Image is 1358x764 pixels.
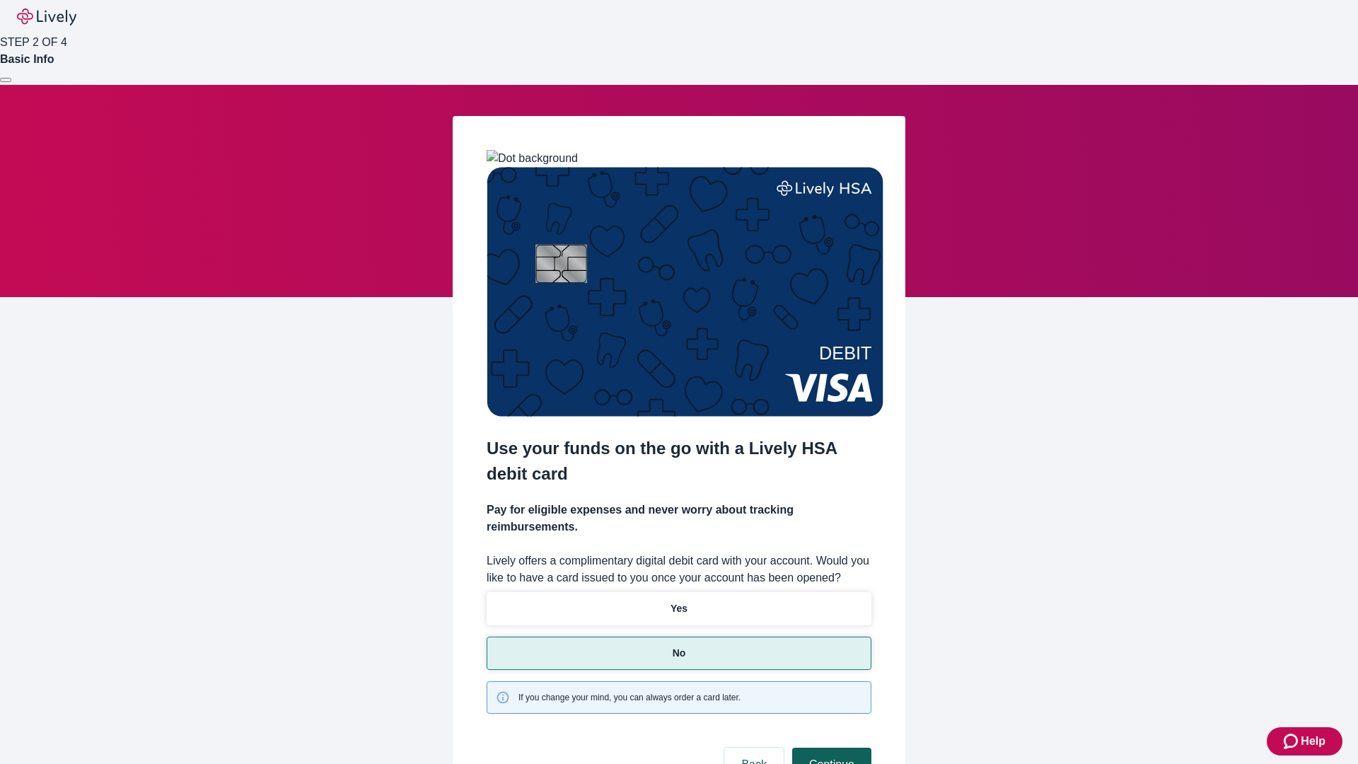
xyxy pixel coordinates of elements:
img: Dot background [487,150,578,167]
img: Lively [17,8,76,25]
button: No [487,637,871,670]
span: If you change your mind, you can always order a card later. [518,691,741,704]
p: No [673,646,686,661]
img: Debit card [487,167,883,417]
button: Zendesk support iconHelp [1267,727,1342,756]
p: Yes [671,601,687,616]
h2: Use your funds on the go with a Lively HSA debit card [487,436,871,487]
span: Help [1301,733,1325,750]
svg: Zendesk support icon [1284,733,1301,750]
label: Lively offers a complimentary digital debit card with your account. Would you like to have a card... [487,552,871,586]
button: Yes [487,592,871,625]
h4: Pay for eligible expenses and never worry about tracking reimbursements. [487,502,871,536]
